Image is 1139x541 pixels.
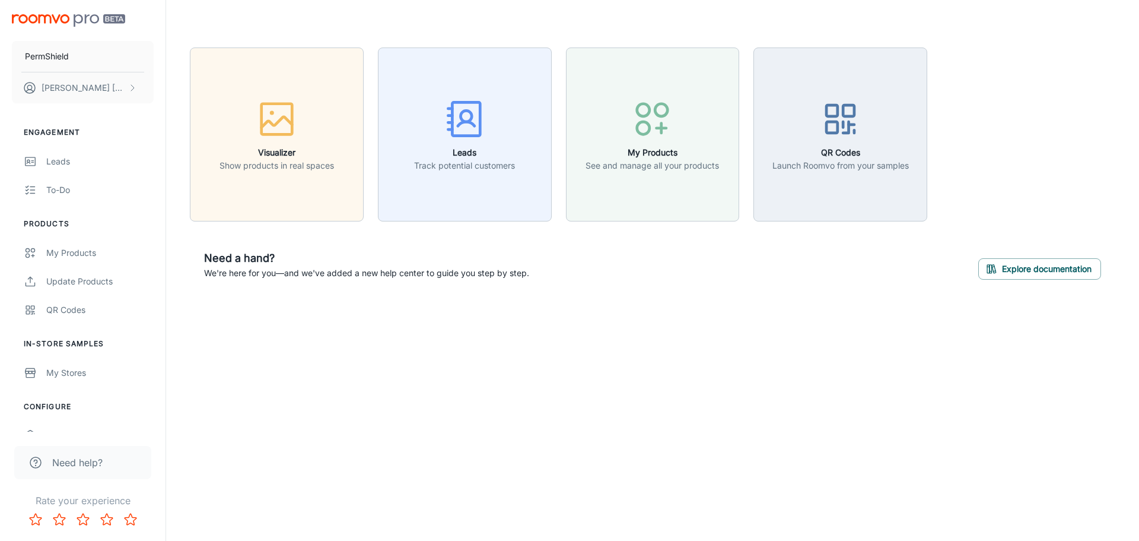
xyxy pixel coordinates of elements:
h6: Leads [414,146,515,159]
p: Launch Roomvo from your samples [772,159,909,172]
h6: Need a hand? [204,250,529,267]
button: Explore documentation [978,258,1101,280]
div: To-do [46,184,154,197]
button: My ProductsSee and manage all your products [566,48,740,222]
div: My Products [46,246,154,260]
h6: Visualizer [219,146,334,159]
p: Show products in real spaces [219,159,334,172]
button: VisualizerShow products in real spaces [190,48,364,222]
a: LeadsTrack potential customers [378,128,552,140]
p: Track potential customers [414,159,515,172]
div: Leads [46,155,154,168]
button: PermShield [12,41,154,72]
div: Update Products [46,275,154,288]
a: QR CodesLaunch Roomvo from your samples [753,128,927,140]
a: My ProductsSee and manage all your products [566,128,740,140]
a: Explore documentation [978,262,1101,274]
h6: QR Codes [772,146,909,159]
p: PermShield [25,50,69,63]
button: LeadsTrack potential customers [378,48,552,222]
button: QR CodesLaunch Roomvo from your samples [753,48,927,222]
button: [PERSON_NAME] [PERSON_NAME] [12,72,154,103]
div: QR Codes [46,303,154,317]
h6: My Products [586,146,719,159]
p: [PERSON_NAME] [PERSON_NAME] [42,81,125,94]
p: We're here for you—and we've added a new help center to guide you step by step. [204,267,529,280]
img: Roomvo PRO Beta [12,14,125,27]
p: See and manage all your products [586,159,719,172]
